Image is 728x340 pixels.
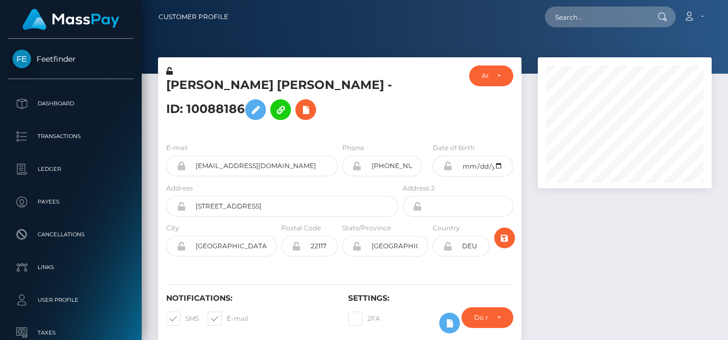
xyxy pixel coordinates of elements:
[342,143,364,153] label: Phone
[8,287,134,314] a: User Profile
[348,312,380,326] label: 2FA
[545,7,647,27] input: Search...
[469,65,513,86] button: ACTIVE
[13,161,129,177] p: Ledger
[22,9,119,30] img: MassPay Logo
[342,223,391,233] label: State/Province
[166,77,392,126] h5: [PERSON_NAME] [PERSON_NAME] - ID: 10088186
[166,143,187,153] label: E-mail
[348,294,514,303] h6: Settings:
[8,254,134,281] a: Links
[8,90,134,117] a: Dashboard
[13,292,129,308] p: User Profile
[208,312,248,326] label: E-mail
[166,312,199,326] label: SMS
[8,188,134,216] a: Payees
[166,183,193,193] label: Address
[433,143,475,153] label: Date of Birth
[13,50,31,68] img: Feetfinder
[166,294,332,303] h6: Notifications:
[462,307,513,328] button: Do not require
[166,223,179,233] label: City
[8,221,134,248] a: Cancellations
[8,156,134,183] a: Ledger
[281,223,321,233] label: Postal Code
[13,259,129,276] p: Links
[13,194,129,210] p: Payees
[474,313,488,322] div: Do not require
[13,128,129,145] p: Transactions
[433,223,460,233] label: Country
[403,183,435,193] label: Address 2
[8,54,134,64] span: Feetfinder
[13,96,129,112] p: Dashboard
[8,123,134,150] a: Transactions
[159,5,228,28] a: Customer Profile
[13,226,129,243] p: Cancellations
[482,71,488,80] div: ACTIVE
